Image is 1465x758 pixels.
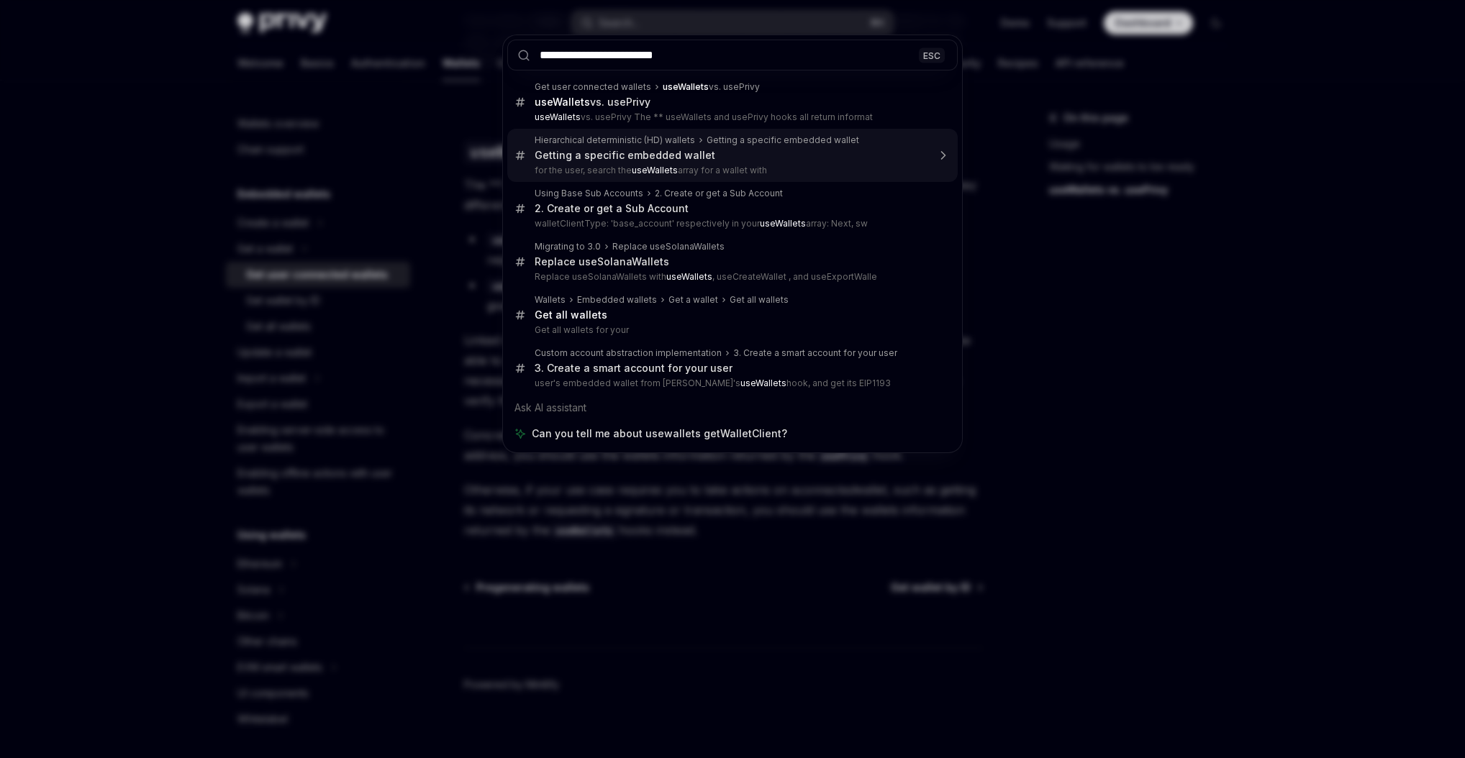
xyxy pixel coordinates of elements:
[535,96,650,109] div: vs. usePrivy
[707,134,859,146] div: Getting a specific embedded wallet
[919,47,945,63] div: ESC
[666,271,712,282] b: useWallets
[632,165,678,175] b: useWallets
[535,294,566,306] div: Wallets
[535,362,732,375] div: 3. Create a smart account for your user
[507,395,958,421] div: Ask AI assistant
[740,378,786,388] b: useWallets
[535,202,689,215] div: 2. Create or get a Sub Account
[577,294,657,306] div: Embedded wallets
[730,294,789,306] div: Get all wallets
[668,294,718,306] div: Get a wallet
[535,134,695,146] div: Hierarchical deterministic (HD) wallets
[535,378,927,389] p: user's embedded wallet from [PERSON_NAME]'s hook, and get its EIP1193
[733,347,897,359] div: 3. Create a smart account for your user
[663,81,709,92] b: useWallets
[535,149,715,162] div: Getting a specific embedded wallet
[535,218,927,229] p: walletClientType: 'base_account' respectively in your array: Next, sw
[535,255,669,268] div: Replace useSolanaWallets
[535,81,651,93] div: Get user connected wallets
[535,271,927,283] p: Replace useSolanaWallets with , useCreateWallet , and useExportWalle
[535,111,927,123] p: vs. usePrivy The ** useWallets and usePrivy hooks all return informat
[663,81,760,93] div: vs. usePrivy
[760,218,806,229] b: useWallets
[535,347,722,359] div: Custom account abstraction implementation
[535,96,590,108] b: useWallets
[535,165,927,176] p: for the user, search the array for a wallet with
[655,188,783,199] div: 2. Create or get a Sub Account
[532,426,787,441] span: Can you tell me about usewallets getWalletClient?
[612,241,725,252] div: Replace useSolanaWallets
[535,188,643,199] div: Using Base Sub Accounts
[535,241,601,252] div: Migrating to 3.0
[535,111,581,122] b: useWallets
[535,324,927,336] p: Get all wallets for your
[535,309,607,321] b: Get all wallets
